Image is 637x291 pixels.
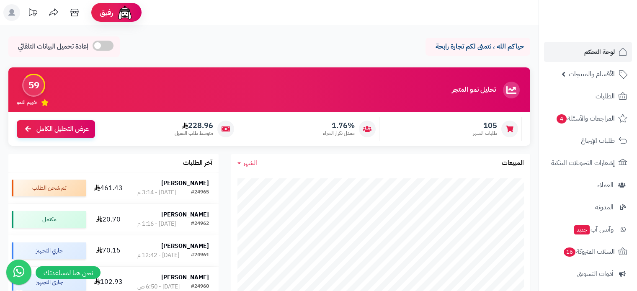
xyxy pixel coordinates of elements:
[544,264,632,284] a: أدوات التسويق
[580,23,629,41] img: logo-2.png
[551,157,615,169] span: إشعارات التحويلات البنكية
[116,4,133,21] img: ai-face.png
[137,220,176,228] div: [DATE] - 1:16 م
[161,179,209,188] strong: [PERSON_NAME]
[544,175,632,195] a: العملاء
[161,273,209,282] strong: [PERSON_NAME]
[175,121,213,130] span: 228.96
[137,188,176,197] div: [DATE] - 3:14 م
[544,197,632,217] a: المدونة
[191,220,209,228] div: #24962
[544,242,632,262] a: السلات المتروكة16
[243,158,257,168] span: الشهر
[573,224,614,235] span: وآتس آب
[544,86,632,106] a: الطلبات
[473,121,497,130] span: 105
[584,46,615,58] span: لوحة التحكم
[577,268,614,280] span: أدوات التسويق
[502,160,524,167] h3: المبيعات
[544,219,632,239] a: وآتس آبجديد
[574,225,590,234] span: جديد
[12,274,86,291] div: جاري التجهيز
[161,242,209,250] strong: [PERSON_NAME]
[161,210,209,219] strong: [PERSON_NAME]
[17,99,37,106] span: تقييم النمو
[323,121,355,130] span: 1.76%
[100,8,113,18] span: رفيق
[557,114,567,124] span: 4
[89,235,128,266] td: 70.15
[473,130,497,137] span: طلبات الشهر
[432,42,524,52] p: حياكم الله ، نتمنى لكم تجارة رابحة
[323,130,355,137] span: معدل تكرار الشراء
[89,204,128,235] td: 20.70
[17,120,95,138] a: عرض التحليل الكامل
[183,160,212,167] h3: آخر الطلبات
[89,173,128,203] td: 461.43
[12,242,86,259] div: جاري التجهيز
[12,180,86,196] div: تم شحن الطلب
[237,158,257,168] a: الشهر
[137,251,179,260] div: [DATE] - 12:42 م
[137,283,180,291] div: [DATE] - 6:50 ص
[12,211,86,228] div: مكتمل
[191,188,209,197] div: #24965
[563,246,615,258] span: السلات المتروكة
[544,108,632,129] a: المراجعات والأسئلة4
[564,247,575,257] span: 16
[581,135,615,147] span: طلبات الإرجاع
[191,283,209,291] div: #24960
[191,251,209,260] div: #24961
[452,86,496,94] h3: تحليل نمو المتجر
[18,42,88,52] span: إعادة تحميل البيانات التلقائي
[544,131,632,151] a: طلبات الإرجاع
[597,179,614,191] span: العملاء
[569,68,615,80] span: الأقسام والمنتجات
[36,124,89,134] span: عرض التحليل الكامل
[175,130,213,137] span: متوسط طلب العميل
[544,153,632,173] a: إشعارات التحويلات البنكية
[596,90,615,102] span: الطلبات
[22,4,43,23] a: تحديثات المنصة
[556,113,615,124] span: المراجعات والأسئلة
[544,42,632,62] a: لوحة التحكم
[595,201,614,213] span: المدونة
